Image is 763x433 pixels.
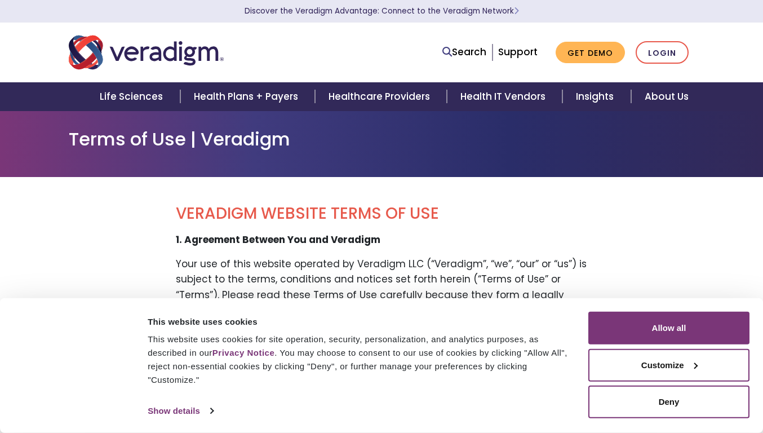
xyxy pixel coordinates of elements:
p: Your use of this website operated by Veradigm LLC (“Veradigm”, “we”, “our” or “us”) is subject to... [176,257,587,348]
a: Privacy Notice [212,348,274,357]
a: About Us [631,82,702,111]
span: Learn More [514,6,519,16]
h2: VERADIGM WEBSITE TERMS OF USE [176,204,587,223]
a: Healthcare Providers [315,82,447,111]
img: Veradigm logo [69,34,224,71]
a: Health IT Vendors [447,82,562,111]
h1: Terms of Use | Veradigm [69,129,694,150]
a: Get Demo [556,42,625,64]
a: Show details [148,403,213,419]
a: Login [636,41,689,64]
a: Discover the Veradigm Advantage: Connect to the Veradigm NetworkLearn More [245,6,519,16]
div: This website uses cookies for site operation, security, personalization, and analytics purposes, ... [148,333,575,387]
a: Life Sciences [86,82,180,111]
button: Allow all [588,312,749,344]
a: Health Plans + Payers [180,82,315,111]
a: Support [498,45,538,59]
button: Deny [588,386,749,418]
a: Search [442,45,486,60]
strong: 1. Agreement Between You and Veradigm [176,233,380,246]
div: This website uses cookies [148,315,575,328]
a: Insights [562,82,631,111]
button: Customize [588,348,749,381]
